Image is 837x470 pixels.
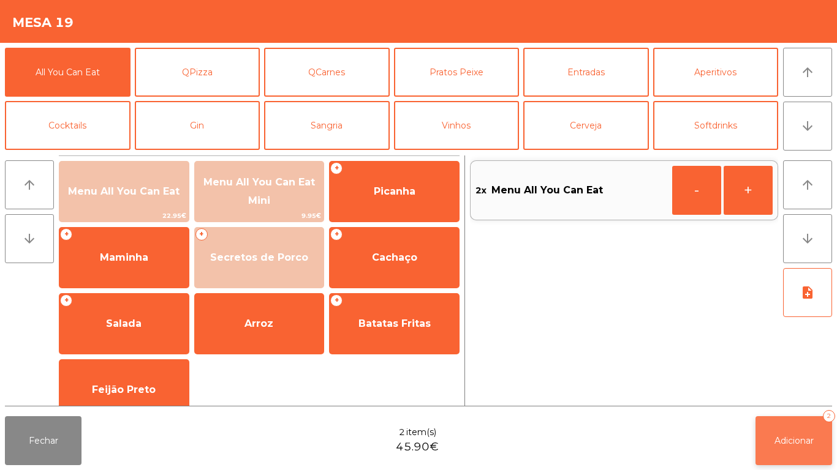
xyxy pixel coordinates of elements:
button: arrow_downward [5,214,54,263]
button: note_add [783,268,832,317]
span: Secretos de Porco [210,252,308,263]
i: arrow_upward [22,177,37,192]
span: + [195,228,208,241]
div: 2 [823,410,835,422]
i: note_add [800,285,815,300]
button: arrow_upward [783,48,832,97]
i: arrow_downward [800,119,815,133]
button: All You Can Eat [5,48,131,97]
span: + [330,294,343,307]
span: + [60,228,72,241]
button: - [672,166,721,215]
i: arrow_upward [800,65,815,80]
span: 2 [399,426,405,439]
span: Cachaço [372,252,417,263]
span: Menu All You Can Eat [68,185,180,197]
span: Salada [106,318,142,329]
span: item(s) [406,426,436,439]
button: + [724,166,773,215]
button: Sangria [264,101,390,150]
button: Adicionar2 [756,416,832,465]
h4: Mesa 19 [12,13,74,32]
button: arrow_upward [783,160,832,209]
span: 22.95€ [59,210,189,222]
i: arrow_upward [800,177,815,192]
span: Batatas Fritas [358,318,431,329]
button: Softdrinks [653,101,779,150]
button: Cocktails [5,101,131,150]
span: Feijão Preto [92,384,156,395]
button: arrow_downward [783,214,832,263]
button: QPizza [135,48,260,97]
span: + [330,228,343,241]
button: Pratos Peixe [394,48,520,97]
span: 9.95€ [195,210,324,222]
i: arrow_downward [800,231,815,246]
span: Menu All You Can Eat Mini [203,176,315,206]
button: Entradas [523,48,649,97]
span: Menu All You Can Eat [491,181,603,200]
button: Aperitivos [653,48,779,97]
button: arrow_downward [783,102,832,151]
span: + [60,294,72,307]
i: arrow_downward [22,231,37,246]
button: QCarnes [264,48,390,97]
span: Maminha [100,252,148,263]
span: Adicionar [775,435,814,446]
button: Fechar [5,416,81,465]
button: Vinhos [394,101,520,150]
button: Cerveja [523,101,649,150]
span: + [330,162,343,174]
span: Picanha [374,185,415,197]
button: Gin [135,101,260,150]
span: 45.90€ [396,439,439,455]
span: 2x [475,181,487,200]
span: Arroz [244,318,273,329]
button: arrow_upward [5,160,54,209]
